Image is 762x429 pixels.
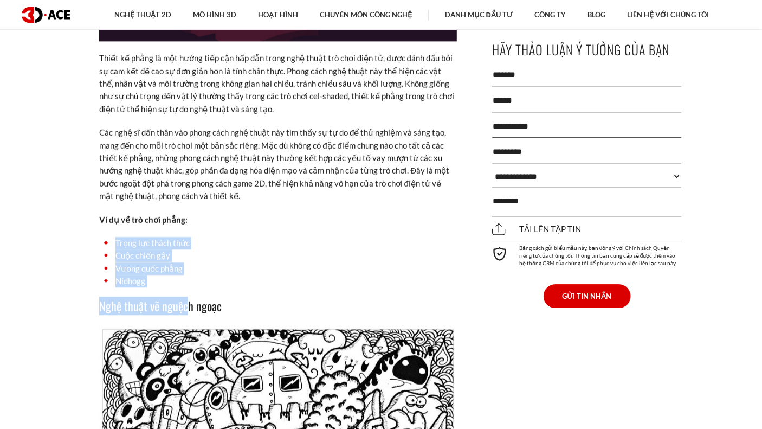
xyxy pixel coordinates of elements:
img: logo tối [22,7,70,23]
font: Liên hệ với chúng tôi [627,10,709,19]
font: Bằng cách gửi biểu mẫu này, bạn đồng ý với Chính sách Quyền riêng tư của chúng tôi. Thông tin bạn... [519,245,677,266]
font: Công ty [534,10,566,19]
button: GỬI TIN NHẮN [544,284,631,308]
font: Vương quốc phẳng [115,264,183,273]
font: Tải lên tập tin [519,225,581,234]
font: Hãy thảo luận ý tưởng của bạn [492,40,669,59]
font: Trọng lực thách thức [115,238,190,248]
font: Cuộc chiến gậy [115,251,170,260]
font: Ví dụ về trò chơi phẳng: [99,215,188,225]
font: Hoạt hình [258,10,298,19]
font: GỬI TIN NHẮN [563,292,612,300]
font: Blog [587,10,605,19]
font: Các nghệ sĩ dấn thân vào phong cách nghệ thuật này tìm thấy sự tự do để thử nghiệm và sáng tạo, m... [99,127,449,201]
font: Chuyên môn công nghệ [320,10,412,19]
font: Danh mục đầu tư [445,10,513,19]
font: Nidhogg [115,276,145,286]
font: Nghệ thuật vẽ nguệch ngoạc [99,297,222,315]
font: Nghệ thuật 2D [114,10,171,19]
font: Mô hình 3D [193,10,236,19]
font: Thiết kế phẳng là một hướng tiếp cận hấp dẫn trong nghệ thuật trò chơi điện tử, được đánh dấu bởi... [99,53,454,114]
